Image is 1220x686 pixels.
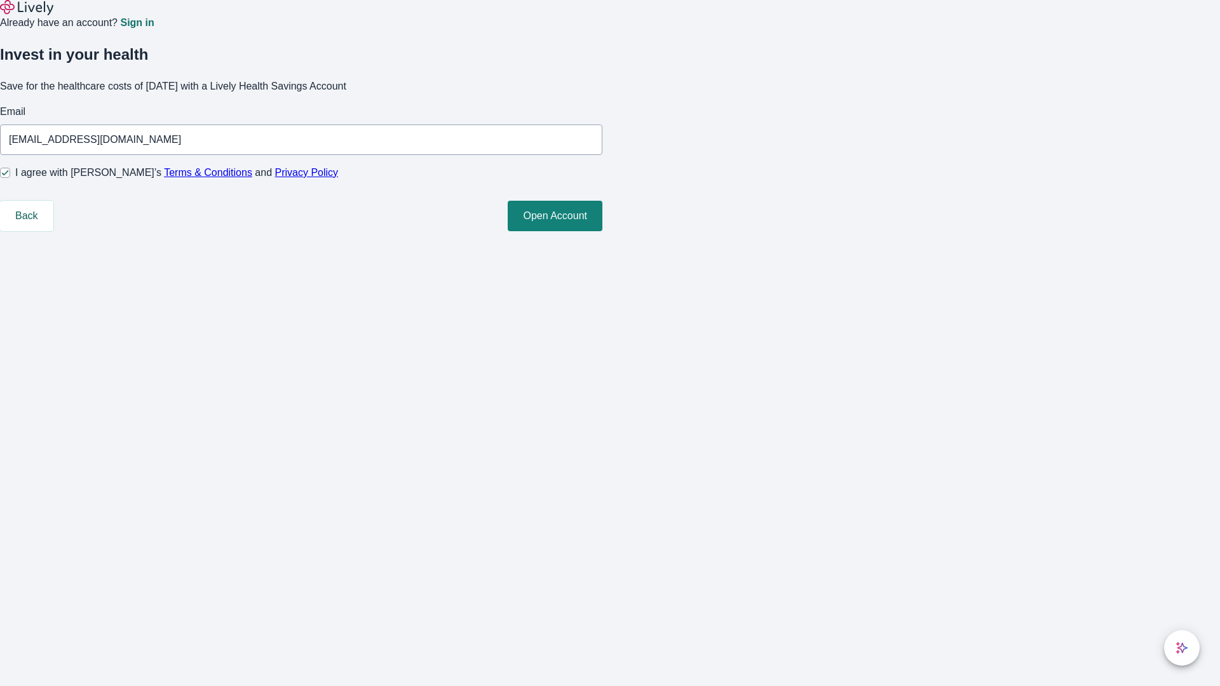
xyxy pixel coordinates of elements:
a: Terms & Conditions [164,167,252,178]
a: Sign in [120,18,154,28]
a: Privacy Policy [275,167,339,178]
button: Open Account [508,201,602,231]
button: chat [1164,630,1200,666]
span: I agree with [PERSON_NAME]’s and [15,165,338,180]
svg: Lively AI Assistant [1176,642,1188,654]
